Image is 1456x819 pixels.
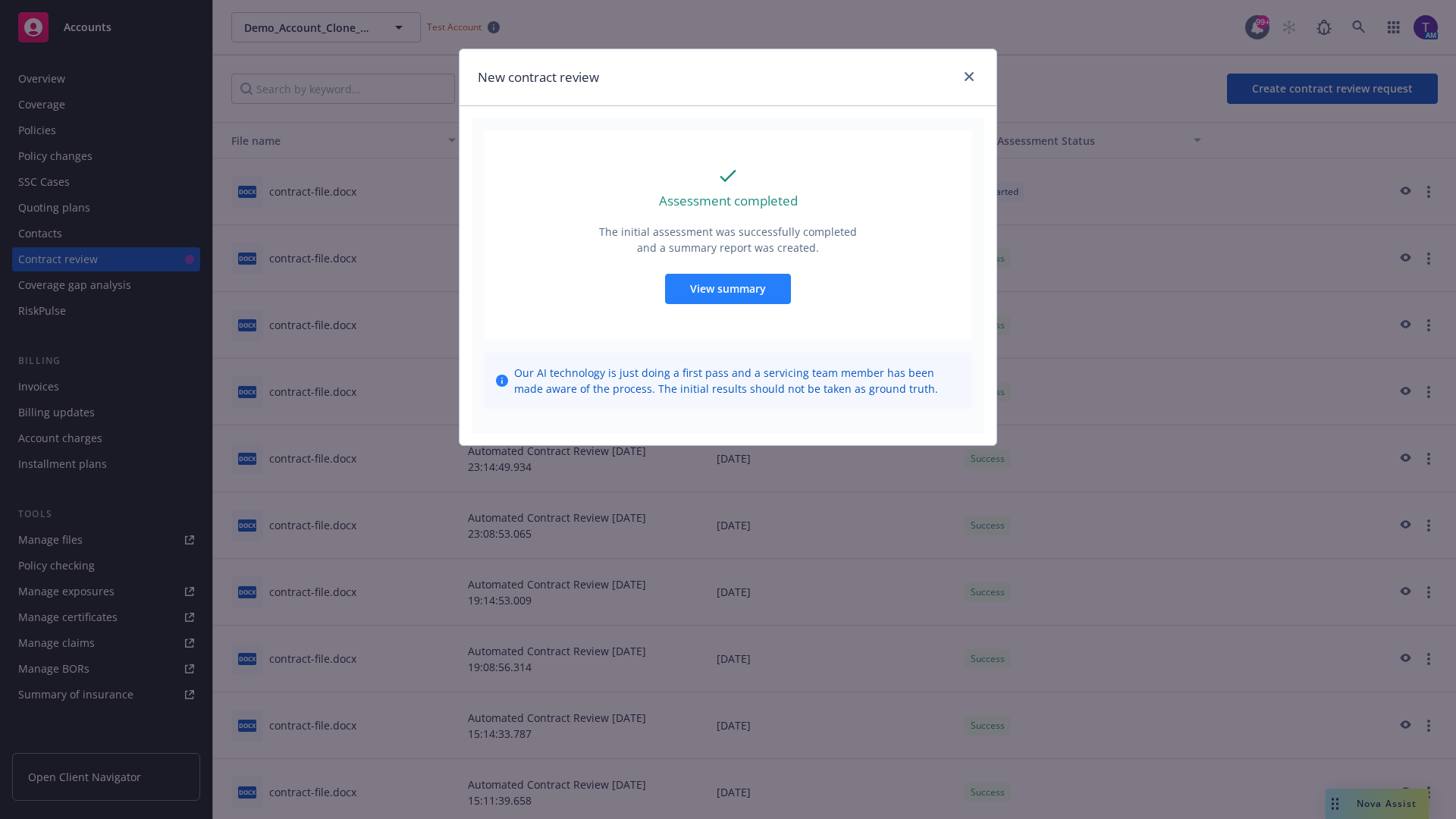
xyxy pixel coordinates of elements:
p: Assessment completed [659,191,798,211]
button: View summary [665,274,791,304]
a: close [960,67,978,86]
h1: New contract review [478,67,599,87]
p: The initial assessment was successfully completed and a summary report was created. [598,224,858,256]
span: Our AI technology is just doing a first pass and a servicing team member has been made aware of t... [514,365,960,397]
span: View summary [690,281,766,296]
